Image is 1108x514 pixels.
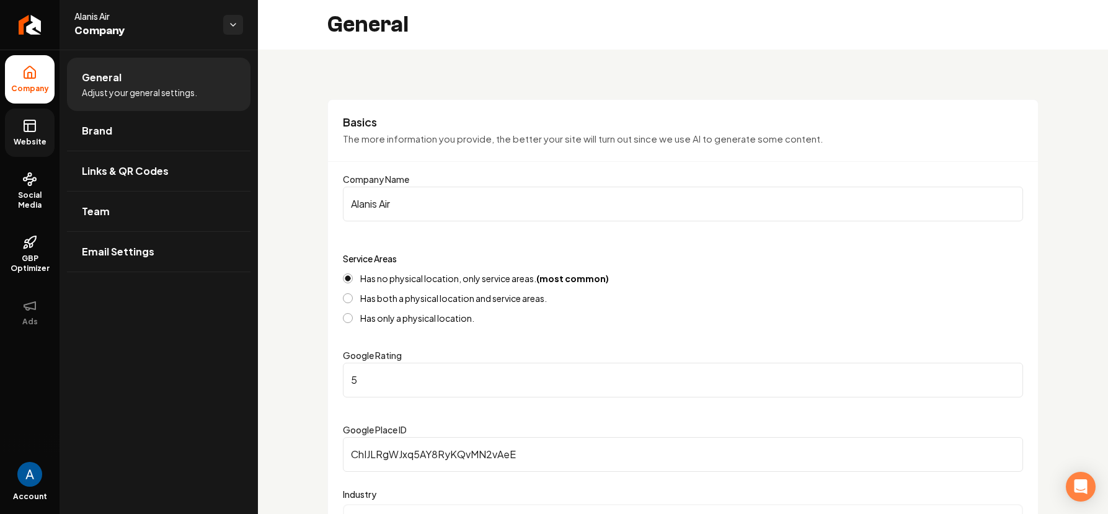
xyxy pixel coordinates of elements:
span: Company [74,22,213,40]
label: Industry [343,487,1023,502]
span: GBP Optimizer [5,254,55,273]
p: The more information you provide, the better your site will turn out since we use AI to generate ... [343,132,1023,146]
span: Social Media [5,190,55,210]
span: Company [6,84,54,94]
a: Team [67,192,250,231]
span: Account [13,492,47,502]
span: Links & QR Codes [82,164,169,179]
span: Team [82,204,110,219]
a: GBP Optimizer [5,225,55,283]
a: Links & QR Codes [67,151,250,191]
div: Open Intercom Messenger [1066,472,1096,502]
label: Google Rating [343,350,402,361]
a: Website [5,109,55,157]
span: Brand [82,123,112,138]
h2: General [327,12,409,37]
a: Email Settings [67,232,250,272]
button: Ads [5,288,55,337]
span: Ads [17,317,43,327]
a: Social Media [5,162,55,220]
input: Google Rating [343,363,1023,397]
label: Google Place ID [343,424,407,435]
span: Adjust your general settings. [82,86,197,99]
span: General [82,70,122,85]
label: Service Areas [343,253,397,264]
input: Google Place ID [343,437,1023,472]
img: Rebolt Logo [19,15,42,35]
span: Email Settings [82,244,154,259]
a: Brand [67,111,250,151]
span: Website [9,137,51,147]
img: Andrew Magana [17,462,42,487]
label: Company Name [343,174,409,185]
label: Has only a physical location. [360,314,474,322]
label: Has both a physical location and service areas. [360,294,547,303]
input: Company Name [343,187,1023,221]
h3: Basics [343,115,1023,130]
strong: (most common) [536,273,609,284]
button: Open user button [17,462,42,487]
span: Alanis Air [74,10,213,22]
label: Has no physical location, only service areas. [360,274,609,283]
